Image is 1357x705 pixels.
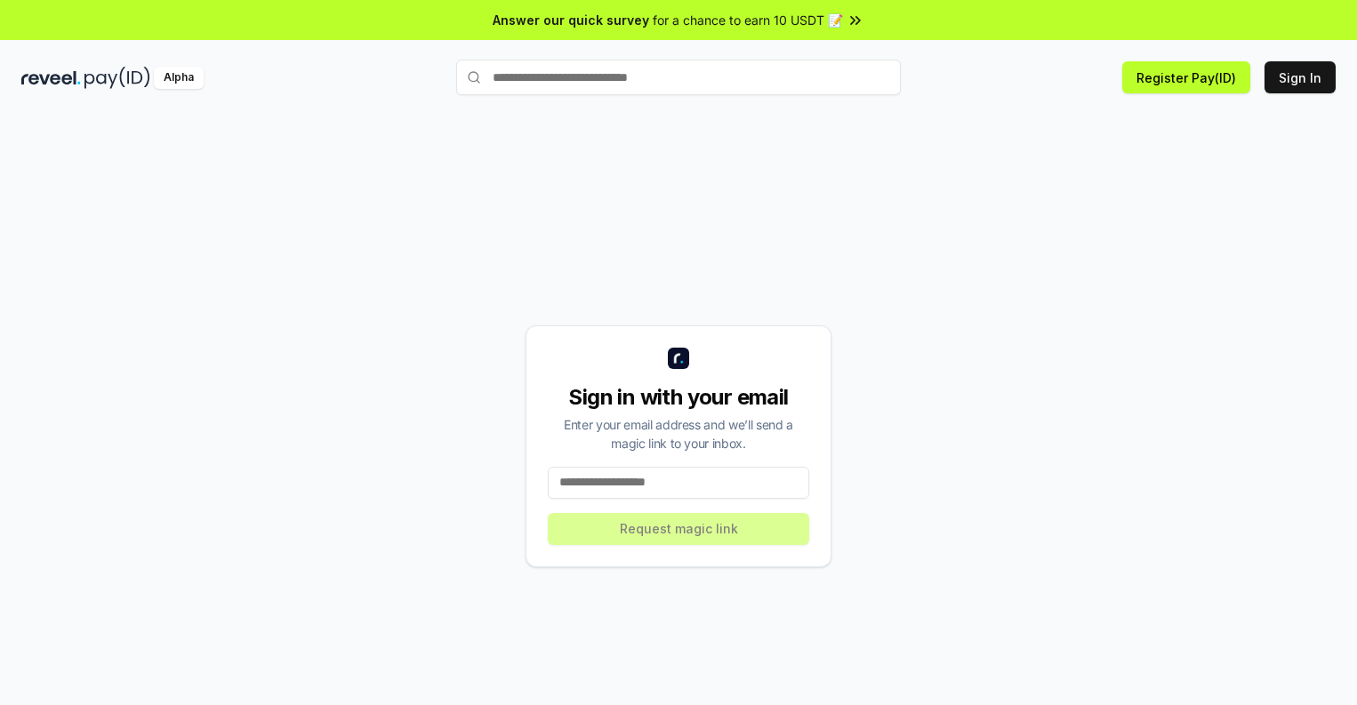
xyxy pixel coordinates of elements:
div: Enter your email address and we’ll send a magic link to your inbox. [548,415,809,453]
img: logo_small [668,348,689,369]
span: for a chance to earn 10 USDT 📝 [653,11,843,29]
span: Answer our quick survey [493,11,649,29]
button: Register Pay(ID) [1122,61,1250,93]
img: pay_id [84,67,150,89]
div: Sign in with your email [548,383,809,412]
button: Sign In [1265,61,1336,93]
div: Alpha [154,67,204,89]
img: reveel_dark [21,67,81,89]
